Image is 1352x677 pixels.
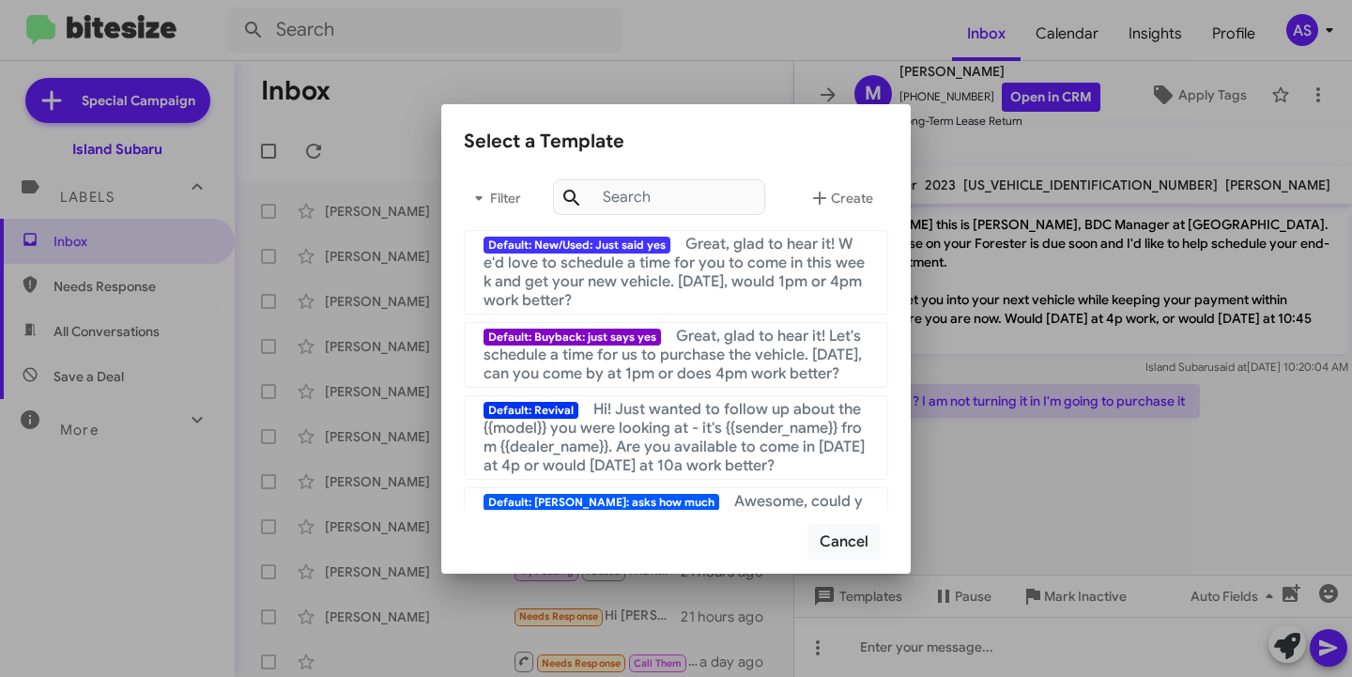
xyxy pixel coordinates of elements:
div: Select a Template [464,127,888,157]
span: Default: [PERSON_NAME]: asks how much [484,494,719,511]
button: Create [793,176,888,221]
input: Search [553,179,765,215]
span: Hi! Just wanted to follow up about the {{model}} you were looking at - it's {{sender_name}} from ... [484,400,865,475]
button: Cancel [807,524,881,560]
span: Default: Buyback: just says yes [484,329,661,346]
span: Great, glad to hear it! Let's schedule a time for us to purchase the vehicle. [DATE], can you com... [484,327,862,383]
span: Filter [464,181,524,215]
span: Default: New/Used: Just said yes [484,237,670,254]
span: Create [808,181,873,215]
span: Great, glad to hear it! We'd love to schedule a time for you to come in this week and get your ne... [484,235,865,310]
span: Default: Revival [484,402,578,419]
button: Filter [464,176,524,221]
